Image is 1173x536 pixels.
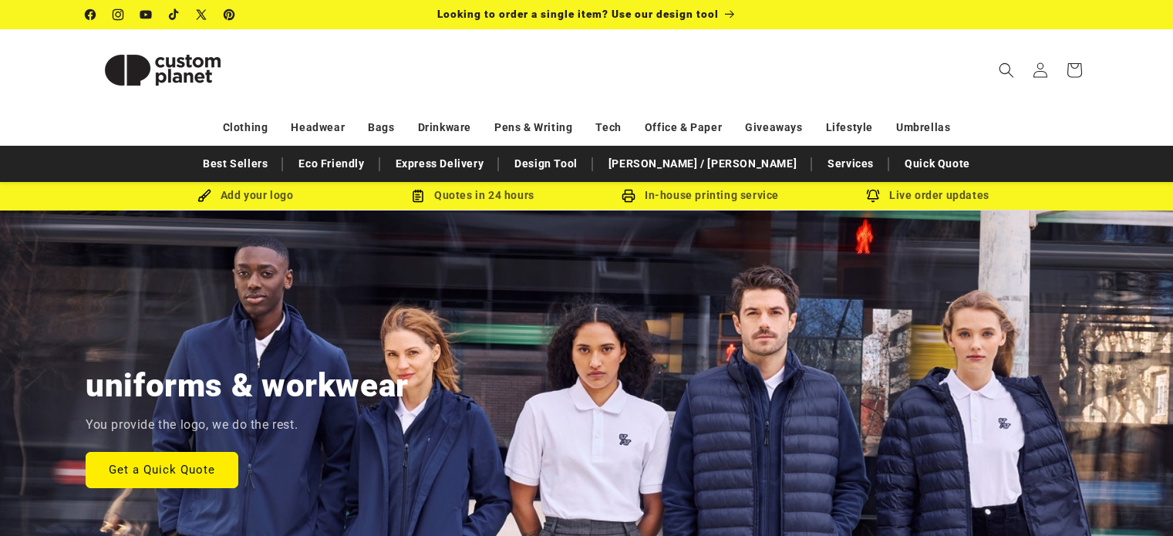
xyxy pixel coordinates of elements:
[437,8,719,20] span: Looking to order a single item? Use our design tool
[86,35,240,105] img: Custom Planet
[507,150,585,177] a: Design Tool
[86,414,298,437] p: You provide the logo, we do the rest.
[411,189,425,203] img: Order Updates Icon
[359,186,587,205] div: Quotes in 24 hours
[197,189,211,203] img: Brush Icon
[826,114,873,141] a: Lifestyle
[388,150,492,177] a: Express Delivery
[622,189,635,203] img: In-house printing
[79,29,245,110] a: Custom Planet
[418,114,471,141] a: Drinkware
[866,189,880,203] img: Order updates
[587,186,814,205] div: In-house printing service
[601,150,804,177] a: [PERSON_NAME] / [PERSON_NAME]
[368,114,394,141] a: Bags
[291,150,372,177] a: Eco Friendly
[645,114,722,141] a: Office & Paper
[820,150,881,177] a: Services
[195,150,275,177] a: Best Sellers
[595,114,621,141] a: Tech
[1096,462,1173,536] iframe: Chat Widget
[897,150,978,177] a: Quick Quote
[132,186,359,205] div: Add your logo
[989,53,1023,87] summary: Search
[291,114,345,141] a: Headwear
[896,114,950,141] a: Umbrellas
[814,186,1042,205] div: Live order updates
[86,365,409,406] h2: uniforms & workwear
[494,114,572,141] a: Pens & Writing
[86,451,238,487] a: Get a Quick Quote
[745,114,802,141] a: Giveaways
[223,114,268,141] a: Clothing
